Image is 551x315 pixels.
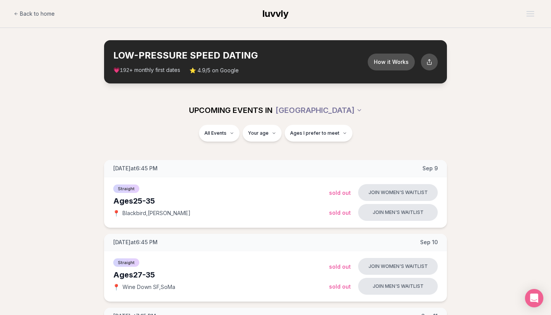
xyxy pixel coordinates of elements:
[329,283,351,290] span: Sold Out
[113,196,329,206] div: Ages 25-35
[285,125,352,142] button: Ages I prefer to meet
[243,125,282,142] button: Your age
[113,66,180,74] span: 💗 + monthly first dates
[20,10,55,18] span: Back to home
[14,6,55,21] a: Back to home
[113,238,158,246] span: [DATE] at 6:45 PM
[329,189,351,196] span: Sold Out
[275,102,362,119] button: [GEOGRAPHIC_DATA]
[199,125,240,142] button: All Events
[204,130,227,136] span: All Events
[525,289,543,307] div: Open Intercom Messenger
[189,105,272,116] span: UPCOMING EVENTS IN
[262,8,289,19] span: luvvly
[329,263,351,270] span: Sold Out
[368,54,415,70] button: How it Works
[122,209,191,217] span: Blackbird , [PERSON_NAME]
[358,278,438,295] button: Join men's waitlist
[113,284,119,290] span: 📍
[113,258,139,267] span: Straight
[189,67,239,74] span: ⭐ 4.9/5 on Google
[420,238,438,246] span: Sep 10
[113,165,158,172] span: [DATE] at 6:45 PM
[358,184,438,201] button: Join women's waitlist
[113,184,139,193] span: Straight
[248,130,269,136] span: Your age
[329,209,351,216] span: Sold Out
[113,269,329,280] div: Ages 27-35
[358,258,438,275] button: Join women's waitlist
[262,8,289,20] a: luvvly
[122,283,175,291] span: Wine Down SF , SoMa
[422,165,438,172] span: Sep 9
[358,204,438,221] button: Join men's waitlist
[523,8,537,20] button: Open menu
[120,67,129,73] span: 192
[113,210,119,216] span: 📍
[290,130,339,136] span: Ages I prefer to meet
[113,49,368,62] h2: LOW-PRESSURE SPEED DATING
